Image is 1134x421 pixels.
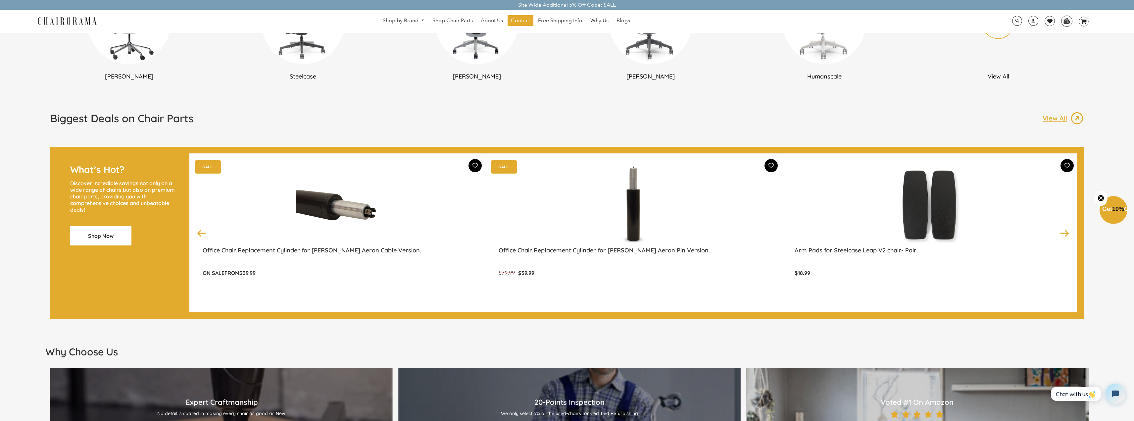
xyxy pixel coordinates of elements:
[239,270,256,276] span: $39.99
[70,226,131,245] a: Shop Now
[1043,112,1084,125] a: View All
[203,246,472,263] a: Office Chair Replacement Cylinder for [PERSON_NAME] Aeron Cable Version.
[1061,16,1072,26] img: WhatsApp_Image_2024-07-12_at_16.23.01.webp
[508,15,533,26] a: Contact
[795,164,1064,246] a: Arm Pads for Steelcase Leap V2 chair- Pair - chairorama Arm Pads for Steelcase Leap V2 chair- Pai...
[405,397,734,407] h2: 20-Points Inspection
[535,15,586,26] a: Free Shipping Info
[1044,378,1131,409] iframe: Tidio Chat
[34,16,100,27] img: chairorama
[1112,206,1124,212] span: 10%
[196,227,208,238] button: Previous
[538,17,582,24] span: Free Shipping Info
[468,159,482,172] button: Add To Wishlist
[567,73,734,80] h2: [PERSON_NAME]
[45,345,1089,358] h2: Why Choose Us
[613,15,633,26] a: Blogs
[128,15,885,27] nav: DesktopNavigation
[50,112,193,130] a: Biggest Deals on Chair Parts
[753,397,1082,407] h2: Voted #1 On Amazon
[741,73,908,80] h2: Humanscale
[499,164,768,246] img: Office Chair Replacement Cylinder for Herman Miller Aeron Pin Version. - chairorama
[518,270,534,276] span: $39.99
[203,270,472,277] p: from
[57,410,386,416] p: No detail is spared in making every chair as good as New!
[70,164,176,175] h2: What’s Hot?
[915,73,1082,80] h2: View All
[481,17,503,24] span: About Us
[499,270,515,276] span: $79.99
[587,15,612,26] a: Why Us
[203,270,224,276] strong: On Sale
[50,112,193,125] h1: Biggest Deals on Chair Parts
[795,246,1064,263] a: Arm Pads for Steelcase Leap V2 chair- Pair
[1043,114,1070,123] p: View All
[379,16,428,26] a: Shop by Brand
[393,73,560,80] h2: [PERSON_NAME]
[1100,197,1127,225] div: Get10%OffClose teaser
[499,165,509,169] text: SALE
[1060,159,1074,172] button: Add To Wishlist
[795,270,810,276] span: $18.99
[890,410,945,419] img: image_18.png
[511,17,530,24] span: Contact
[795,164,1064,246] img: Arm Pads for Steelcase Leap V2 chair- Pair - chairorama
[1070,112,1084,125] img: image_13.png
[1094,191,1108,206] button: Close teaser
[70,180,176,213] p: Discover incredible savings not only on a wide range of chairs but also on premium chair parts, p...
[219,73,386,80] h2: Steelcase
[616,17,630,24] span: Blogs
[477,15,506,26] a: About Us
[429,15,476,26] a: Shop Chair Parts
[590,17,609,24] span: Why Us
[405,410,734,416] p: We only select 5% of the used-chairs for Certified Refurbishing
[203,165,213,169] text: SALE
[432,17,473,24] span: Shop Chair Parts
[1059,227,1070,238] button: Next
[45,73,213,80] h2: [PERSON_NAME]
[57,397,386,407] h2: Expert Craftmanship
[203,164,472,246] a: Office Chair Replacement Cylinder for Herman Miller Aeron Cable Version. - chairorama Office Chai...
[499,246,768,263] a: Office Chair Replacement Cylinder for [PERSON_NAME] Aeron Pin Version.
[1102,206,1133,212] span: Get Off
[499,164,768,246] a: Office Chair Replacement Cylinder for Herman Miller Aeron Pin Version. - chairorama Office Chair ...
[203,164,472,246] img: Office Chair Replacement Cylinder for Herman Miller Aeron Cable Version. - chairorama
[764,159,778,172] button: Add To Wishlist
